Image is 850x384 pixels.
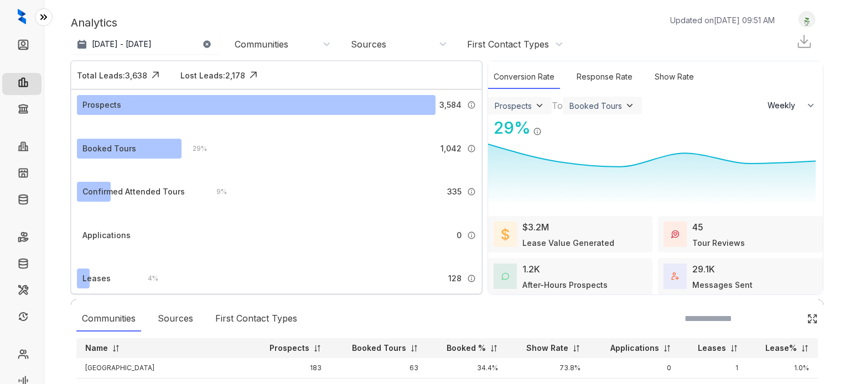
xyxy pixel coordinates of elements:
img: sorting [313,344,322,353]
button: [DATE] - [DATE] [71,34,220,54]
div: First Contact Types [467,38,549,50]
li: Leasing [2,73,42,95]
p: Name [85,343,108,354]
li: Knowledge [2,190,42,212]
p: Updated on [DATE] 09:51 AM [670,14,775,26]
div: Booked Tours [569,101,622,111]
span: 335 [447,186,462,198]
div: 9 % [205,186,227,198]
img: SearchIcon [784,314,793,323]
td: 0 [589,358,680,378]
p: Analytics [71,14,117,31]
p: [DATE] - [DATE] [92,39,152,50]
td: 1.0% [747,358,818,378]
td: 73.8% [507,358,590,378]
div: Prospects [82,99,121,111]
td: 34.4% [427,358,507,378]
div: Show Rate [649,65,699,89]
img: Info [467,274,476,283]
img: Download [796,33,812,50]
li: Renewals [2,307,42,329]
div: Applications [82,229,131,241]
li: Maintenance [2,281,42,303]
div: 29.1K [692,262,715,276]
img: Info [533,127,542,136]
img: UserAvatar [799,14,815,25]
p: Lease% [765,343,797,354]
span: Weekly [768,100,801,111]
span: 1,042 [440,143,462,155]
li: Units [2,164,42,186]
img: sorting [410,344,418,353]
div: 29 % [182,143,207,155]
div: Response Rate [571,65,638,89]
div: Leases [82,272,111,285]
div: Communities [235,38,288,50]
div: Total Leads: 3,638 [77,70,147,81]
div: Lost Leads: 2,178 [180,70,245,81]
div: Messages Sent [692,279,753,291]
li: Rent Collections [2,228,42,250]
span: 3,584 [439,99,462,111]
div: Sources [351,38,386,50]
li: Collections [2,99,42,122]
div: Prospects [495,101,532,111]
div: 1.2K [522,262,540,276]
div: 29 % [488,115,531,140]
p: Show Rate [526,343,568,354]
img: ViewFilterArrow [624,100,635,111]
div: Tour Reviews [692,237,745,249]
img: TourReviews [671,230,679,238]
img: Click Icon [245,67,262,83]
div: Booked Tours [82,143,136,155]
div: 4 % [137,272,158,285]
p: Booked Tours [352,343,406,354]
div: To [552,99,563,112]
img: Click Icon [807,313,818,324]
img: sorting [112,344,120,353]
div: Conversion Rate [488,65,560,89]
p: Applications [610,343,659,354]
span: 0 [457,229,462,241]
td: 183 [250,358,330,378]
td: 63 [330,358,427,378]
div: Lease Value Generated [522,237,614,249]
img: sorting [490,344,498,353]
div: $3.2M [522,220,549,234]
img: Click Icon [147,67,164,83]
td: 1 [680,358,747,378]
img: Info [467,187,476,196]
div: Confirmed Attended Tours [82,186,185,198]
img: sorting [730,344,738,353]
button: Weekly [761,96,823,115]
span: 128 [448,272,462,285]
p: Prospects [269,343,309,354]
li: Move Outs [2,254,42,276]
div: After-Hours Prospects [522,279,608,291]
li: Team [2,345,42,367]
div: 45 [692,220,703,234]
li: Leads [2,35,42,57]
li: Communities [2,137,42,159]
div: First Contact Types [210,306,303,332]
img: Click Icon [542,117,558,134]
img: sorting [801,344,809,353]
img: sorting [663,344,671,353]
p: Leases [698,343,726,354]
img: Info [467,101,476,109]
img: TotalFum [671,272,679,280]
img: logo [18,9,26,24]
div: Sources [152,306,199,332]
img: Info [467,231,476,240]
p: Booked % [447,343,486,354]
img: ViewFilterArrow [534,100,545,111]
img: sorting [572,344,581,353]
img: LeaseValue [501,228,509,241]
img: Info [467,144,476,153]
td: [GEOGRAPHIC_DATA] [76,358,250,378]
img: AfterHoursConversations [501,272,509,281]
div: Communities [76,306,141,332]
